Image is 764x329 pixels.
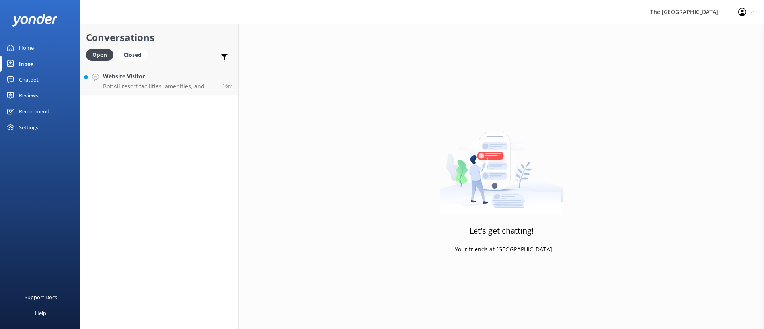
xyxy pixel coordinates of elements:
[470,224,534,237] h3: Let's get chatting!
[86,49,113,61] div: Open
[80,66,238,95] a: Website VisitorBot:All resort facilities, amenities, and services, including the restaurant, are ...
[103,72,216,81] h4: Website Visitor
[117,49,148,61] div: Closed
[451,245,552,254] p: - Your friends at [GEOGRAPHIC_DATA]
[19,56,34,72] div: Inbox
[86,30,232,45] h2: Conversations
[440,115,563,214] img: artwork of a man stealing a conversation from at giant smartphone
[25,289,57,305] div: Support Docs
[19,40,34,56] div: Home
[19,72,39,88] div: Chatbot
[103,83,216,90] p: Bot: All resort facilities, amenities, and services, including the restaurant, are reserved exclu...
[117,50,152,59] a: Closed
[19,103,49,119] div: Recommend
[86,50,117,59] a: Open
[12,14,58,27] img: yonder-white-logo.png
[222,82,232,89] span: Oct 11 2025 05:36pm (UTC -10:00) Pacific/Honolulu
[19,88,38,103] div: Reviews
[19,119,38,135] div: Settings
[35,305,46,321] div: Help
